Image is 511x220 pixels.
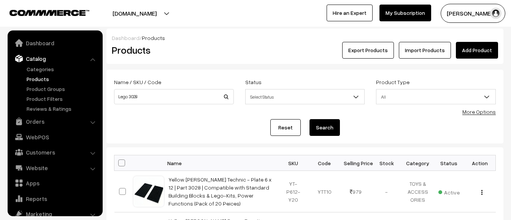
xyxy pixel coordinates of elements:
span: Select Status [245,89,365,104]
label: Product Type [376,78,409,86]
a: More Options [462,108,496,115]
th: Selling Price [340,155,371,171]
a: Reports [10,192,100,206]
td: YT-P612-Y20 [278,171,309,212]
button: [DOMAIN_NAME] [86,4,183,23]
a: Yellow [PERSON_NAME] Technic - Plate 6 x 12 | Part 3028 | Compatible with Standard Building Block... [168,176,271,207]
a: Add Product [456,42,498,59]
label: Name / SKU / Code [114,78,161,86]
a: Reviews & Ratings [25,105,100,113]
a: Reset [270,119,301,136]
span: Active [438,187,460,196]
a: Dashboard [112,35,140,41]
th: SKU [278,155,309,171]
a: Hire an Expert [327,5,373,21]
td: TOYS & ACCESSORIES [402,171,433,212]
th: Stock [371,155,402,171]
a: COMMMERCE [10,8,76,17]
a: Customers [10,145,100,159]
img: COMMMERCE [10,10,89,16]
input: Name / SKU / Code [114,89,234,104]
a: Product Groups [25,85,100,93]
button: [PERSON_NAME] [441,4,505,23]
a: Orders [10,115,100,128]
th: Category [402,155,433,171]
th: Status [433,155,465,171]
button: Search [309,119,340,136]
div: / [112,34,498,42]
h2: Products [112,44,233,56]
a: Apps [10,176,100,190]
a: Website [10,161,100,175]
button: Export Products [342,42,394,59]
th: Code [309,155,340,171]
a: My Subscription [379,5,431,21]
td: YTT10 [309,171,340,212]
img: Menu [481,190,482,195]
a: Products [25,75,100,83]
a: Import Products [399,42,451,59]
span: All [376,90,495,104]
a: Dashboard [10,36,100,50]
th: Action [465,155,496,171]
a: Categories [25,65,100,73]
span: Products [142,35,165,41]
td: 979 [340,171,371,212]
span: All [376,89,496,104]
a: WebPOS [10,130,100,144]
span: Select Status [246,90,365,104]
img: user [490,8,501,19]
th: Name [164,155,278,171]
label: Status [245,78,262,86]
a: Product Filters [25,95,100,103]
a: Catalog [10,52,100,65]
td: - [371,171,402,212]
